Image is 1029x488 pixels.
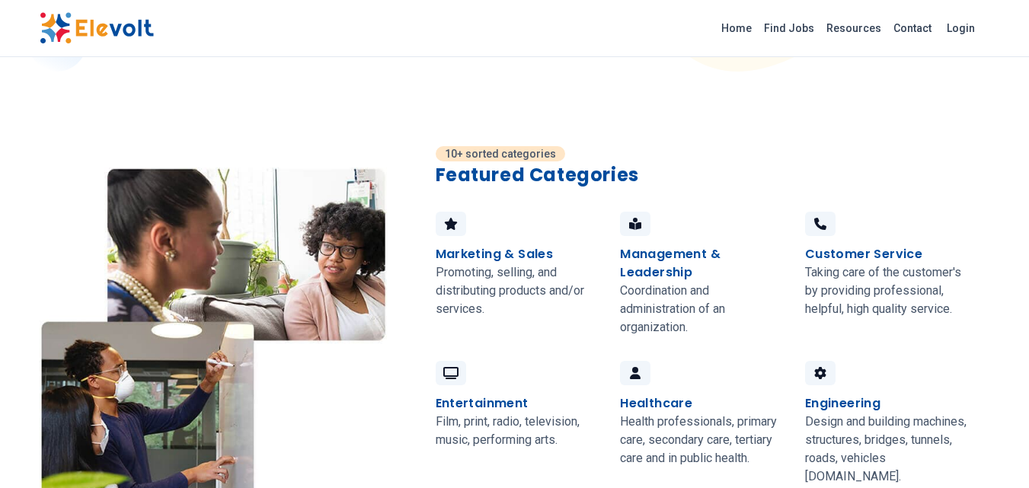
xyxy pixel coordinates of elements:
[796,199,981,349] a: Customer ServiceTaking care of the customer's by providing professional, helpful, high quality se...
[805,394,880,413] h4: Engineering
[887,16,938,40] a: Contact
[805,413,972,486] p: Design and building machines, structures, bridges, tunnels, roads, vehicles [DOMAIN_NAME].
[758,16,820,40] a: Find Jobs
[436,413,602,449] p: Film, print, radio, television, music, performing arts.
[620,282,787,336] p: Coordination and administration of an organization.
[953,415,1029,488] iframe: Chat Widget
[938,13,984,43] a: Login
[805,263,972,318] p: Taking care of the customer's by providing professional, helpful, high quality service.
[620,245,787,282] h4: Management & Leadership
[436,245,554,263] h4: Marketing & Sales
[620,394,692,413] h4: Healthcare
[715,16,758,40] a: Home
[40,12,154,44] img: Elevolt
[805,245,922,263] h4: Customer Service
[427,199,612,349] a: Marketing & SalesPromoting, selling, and distributing products and/or services.
[820,16,887,40] a: Resources
[436,163,990,187] h2: Featured Categories
[436,146,565,161] p: 10+ sorted categories
[620,413,787,467] p: Health professionals, primary care, secondary care, tertiary care and in public health.
[436,263,602,318] p: Promoting, selling, and distributing products and/or services.
[611,199,796,349] a: Management & LeadershipCoordination and administration of an organization.
[436,394,529,413] h4: Entertainment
